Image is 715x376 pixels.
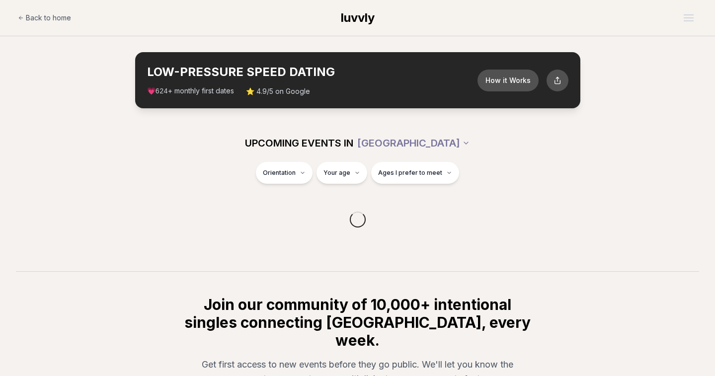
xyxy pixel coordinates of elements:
[26,13,71,23] span: Back to home
[317,162,367,184] button: Your age
[18,8,71,28] a: Back to home
[371,162,459,184] button: Ages I prefer to meet
[341,10,375,26] a: luvvly
[477,70,539,91] button: How it Works
[147,86,234,96] span: 💗 + monthly first dates
[183,296,533,349] h2: Join our community of 10,000+ intentional singles connecting [GEOGRAPHIC_DATA], every week.
[357,132,470,154] button: [GEOGRAPHIC_DATA]
[341,10,375,25] span: luvvly
[378,169,442,177] span: Ages I prefer to meet
[263,169,296,177] span: Orientation
[147,64,477,80] h2: LOW-PRESSURE SPEED DATING
[256,162,313,184] button: Orientation
[245,136,353,150] span: UPCOMING EVENTS IN
[680,10,698,25] button: Open menu
[323,169,350,177] span: Your age
[156,87,168,95] span: 624
[246,86,310,96] span: ⭐ 4.9/5 on Google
